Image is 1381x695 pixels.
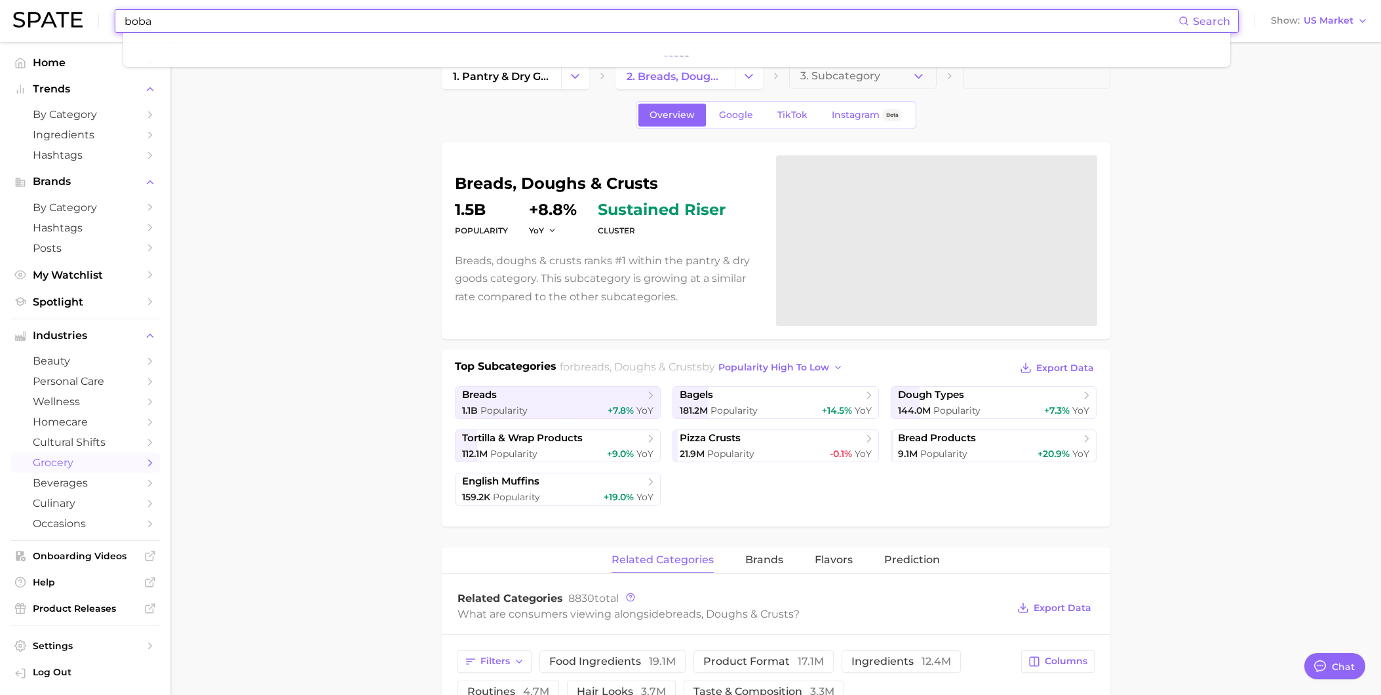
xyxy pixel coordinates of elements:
[703,656,824,667] span: product format
[33,436,138,448] span: cultural shifts
[10,473,160,493] a: beverages
[10,513,160,534] a: occasions
[10,238,160,258] a: Posts
[33,129,138,141] span: Ingredients
[455,252,760,306] p: Breads, doughs & crusts ranks #1 within the pantry & dry goods category. This subcategory is grow...
[33,269,138,281] span: My Watchlist
[33,201,138,214] span: by Category
[1021,650,1094,673] button: Columns
[10,145,160,165] a: Hashtags
[598,202,726,218] span: sustained riser
[715,359,847,376] button: popularity high to low
[636,448,653,460] span: YoY
[33,395,138,408] span: wellness
[10,546,160,566] a: Onboarding Videos
[598,223,726,239] dt: cluster
[815,554,853,566] span: Flavors
[708,104,764,127] a: Google
[1045,656,1087,667] span: Columns
[672,429,879,462] a: pizza crusts21.9m Popularity-0.1% YoY
[650,109,695,121] span: Overview
[627,70,724,83] span: 2. breads, doughs & crusts
[529,225,544,236] span: YoY
[851,656,951,667] span: ingredients
[615,63,735,89] a: 2. breads, doughs & crusts
[1193,15,1230,28] span: Search
[922,655,951,667] span: 12.4m
[855,405,872,416] span: YoY
[462,432,583,445] span: tortilla & wrap products
[1017,359,1097,377] button: Export Data
[766,104,819,127] a: TikTok
[10,391,160,412] a: wellness
[33,517,138,530] span: occasions
[604,491,634,503] span: +19.0%
[33,149,138,161] span: Hashtags
[1304,17,1353,24] span: US Market
[13,12,83,28] img: SPATE
[920,448,967,460] span: Popularity
[822,405,852,416] span: +14.5%
[490,448,537,460] span: Popularity
[10,662,160,685] a: Log out. Currently logged in with e-mail pcherdchu@takasago.com.
[1014,599,1094,617] button: Export Data
[777,109,807,121] span: TikTok
[33,108,138,121] span: by Category
[33,176,138,188] span: Brands
[680,389,713,401] span: bagels
[568,592,594,605] span: 8830
[665,608,794,620] span: breads, doughs & crusts
[462,405,478,416] span: 1.1b
[735,63,763,89] button: Change Category
[719,109,753,121] span: Google
[10,371,160,391] a: personal care
[33,242,138,254] span: Posts
[789,63,937,89] button: 3. Subcategory
[33,640,138,652] span: Settings
[549,656,676,667] span: food ingredients
[884,554,940,566] span: Prediction
[10,636,160,656] a: Settings
[462,448,488,460] span: 112.1m
[10,172,160,191] button: Brands
[718,362,829,373] span: popularity high to low
[1072,448,1089,460] span: YoY
[10,52,160,73] a: Home
[636,491,653,503] span: YoY
[898,432,976,445] span: bread products
[933,405,981,416] span: Popularity
[10,125,160,145] a: Ingredients
[493,491,540,503] span: Popularity
[10,599,160,618] a: Product Releases
[10,432,160,452] a: cultural shifts
[10,572,160,592] a: Help
[1038,448,1070,460] span: +20.9%
[529,202,577,218] dd: +8.8%
[1036,363,1094,374] span: Export Data
[455,359,556,378] h1: Top Subcategories
[33,666,149,678] span: Log Out
[886,109,899,121] span: Beta
[10,265,160,285] a: My Watchlist
[442,63,561,89] a: 1. pantry & dry goods
[529,225,557,236] button: YoY
[462,389,497,401] span: breads
[830,448,852,460] span: -0.1%
[33,222,138,234] span: Hashtags
[462,491,490,503] span: 159.2k
[891,429,1097,462] a: bread products9.1m Popularity+20.9% YoY
[10,104,160,125] a: by Category
[707,448,754,460] span: Popularity
[560,361,847,373] span: for by
[680,432,741,445] span: pizza crusts
[455,223,508,239] dt: Popularity
[33,355,138,367] span: beauty
[821,104,914,127] a: InstagramBeta
[1034,603,1091,614] span: Export Data
[710,405,758,416] span: Popularity
[638,104,706,127] a: Overview
[798,655,824,667] span: 17.1m
[612,554,714,566] span: related categories
[455,473,661,506] a: english muffins159.2k Popularity+19.0% YoY
[1271,17,1300,24] span: Show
